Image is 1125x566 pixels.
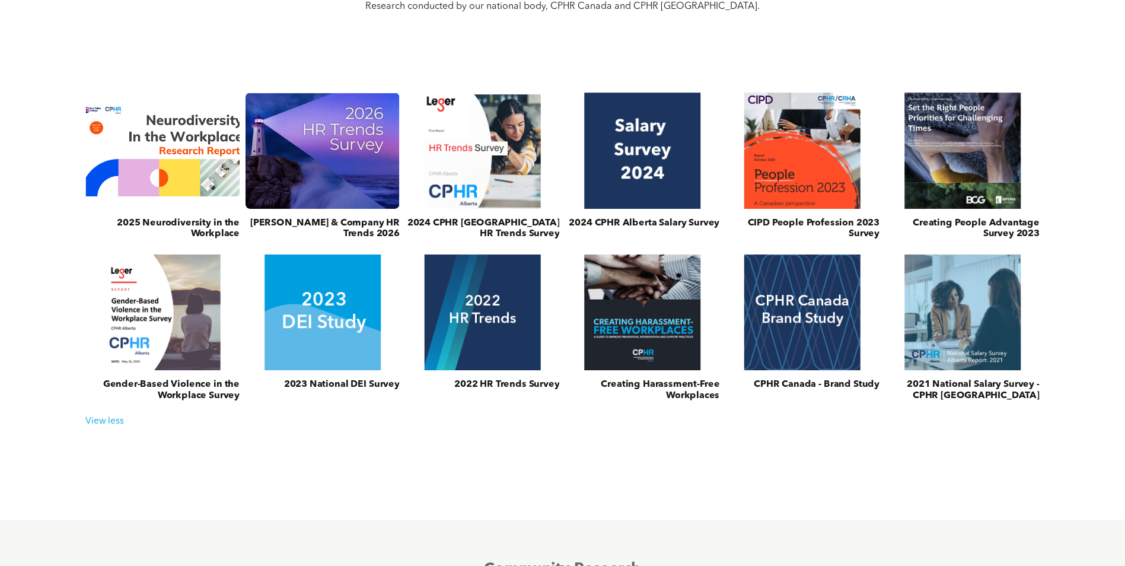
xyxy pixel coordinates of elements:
div: View less [79,416,1045,427]
h3: Gender-Based Violence in the Workplace Survey [85,379,240,401]
h3: 2025 Neurodiversity in the Workplace [85,218,240,240]
h3: CIPD People Profession 2023 Survey [725,218,879,240]
h3: Creating Harassment-Free Workplaces [565,379,719,401]
h3: Creating People Advantage Survey 2023 [885,218,1040,240]
h3: 2023 National DEI Survey [284,379,400,390]
h3: 2024 CPHR [GEOGRAPHIC_DATA] HR Trends Survey [406,218,560,240]
h3: CPHR Canada - Brand Study [754,379,879,390]
h3: 2024 CPHR Alberta Salary Survey [569,218,719,229]
h3: 2022 HR Trends Survey [454,379,559,390]
span: Research conducted by our national body, CPHR Canada and CPHR [GEOGRAPHIC_DATA]. [365,2,760,11]
h3: [PERSON_NAME] & Company HR Trends 2026 [246,218,400,240]
h3: 2021 National Salary Survey - CPHR [GEOGRAPHIC_DATA] [885,379,1040,401]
